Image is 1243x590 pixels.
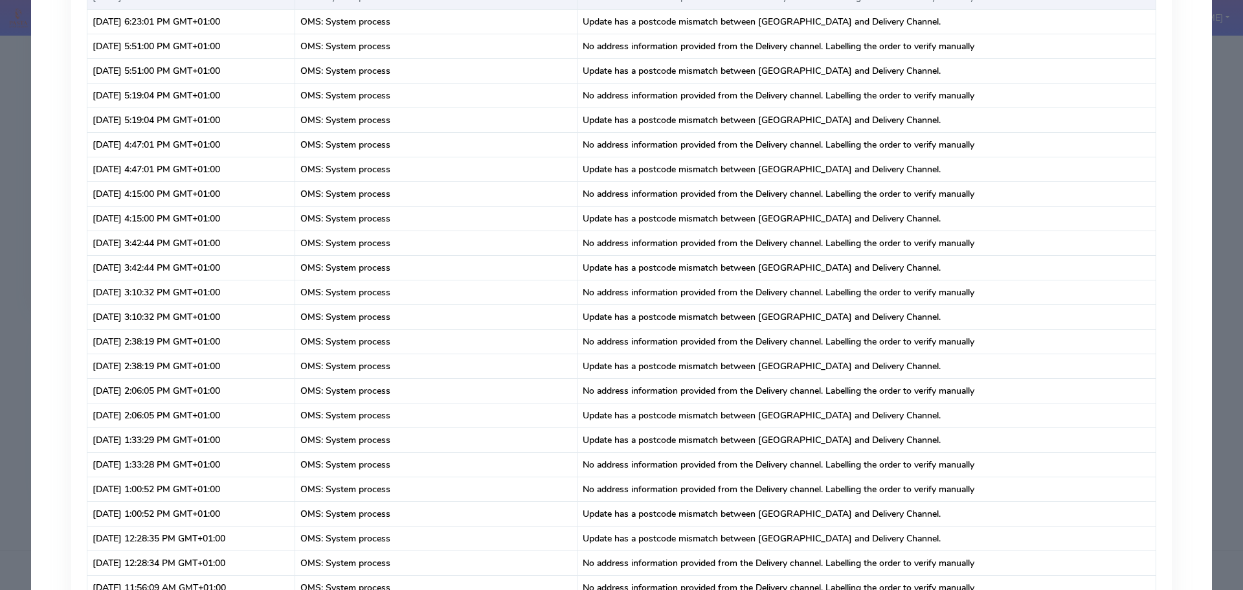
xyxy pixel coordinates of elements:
[295,157,577,181] td: OMS: System process
[87,477,295,501] td: [DATE] 1:00:52 PM GMT+01:00
[87,329,295,354] td: [DATE] 2:38:19 PM GMT+01:00
[87,108,295,132] td: [DATE] 5:19:04 PM GMT+01:00
[577,34,1156,58] td: No address information provided from the Delivery channel. Labelling the order to verify manually
[295,206,577,231] td: OMS: System process
[577,427,1156,452] td: Update has a postcode mismatch between [GEOGRAPHIC_DATA] and Delivery Channel.
[295,452,577,477] td: OMS: System process
[577,206,1156,231] td: Update has a postcode mismatch between [GEOGRAPHIC_DATA] and Delivery Channel.
[295,231,577,255] td: OMS: System process
[87,526,295,550] td: [DATE] 12:28:35 PM GMT+01:00
[295,58,577,83] td: OMS: System process
[295,501,577,526] td: OMS: System process
[87,58,295,83] td: [DATE] 5:51:00 PM GMT+01:00
[295,181,577,206] td: OMS: System process
[577,329,1156,354] td: No address information provided from the Delivery channel. Labelling the order to verify manually
[295,9,577,34] td: OMS: System process
[577,304,1156,329] td: Update has a postcode mismatch between [GEOGRAPHIC_DATA] and Delivery Channel.
[577,231,1156,255] td: No address information provided from the Delivery channel. Labelling the order to verify manually
[577,477,1156,501] td: No address information provided from the Delivery channel. Labelling the order to verify manually
[577,378,1156,403] td: No address information provided from the Delivery channel. Labelling the order to verify manually
[295,108,577,132] td: OMS: System process
[295,526,577,550] td: OMS: System process
[87,354,295,378] td: [DATE] 2:38:19 PM GMT+01:00
[87,452,295,477] td: [DATE] 1:33:28 PM GMT+01:00
[295,34,577,58] td: OMS: System process
[87,206,295,231] td: [DATE] 4:15:00 PM GMT+01:00
[87,304,295,329] td: [DATE] 3:10:32 PM GMT+01:00
[577,403,1156,427] td: Update has a postcode mismatch between [GEOGRAPHIC_DATA] and Delivery Channel.
[295,280,577,304] td: OMS: System process
[87,83,295,108] td: [DATE] 5:19:04 PM GMT+01:00
[295,427,577,452] td: OMS: System process
[87,280,295,304] td: [DATE] 3:10:32 PM GMT+01:00
[87,157,295,181] td: [DATE] 4:47:01 PM GMT+01:00
[295,550,577,575] td: OMS: System process
[577,452,1156,477] td: No address information provided from the Delivery channel. Labelling the order to verify manually
[87,34,295,58] td: [DATE] 5:51:00 PM GMT+01:00
[577,157,1156,181] td: Update has a postcode mismatch between [GEOGRAPHIC_DATA] and Delivery Channel.
[577,354,1156,378] td: Update has a postcode mismatch between [GEOGRAPHIC_DATA] and Delivery Channel.
[295,83,577,108] td: OMS: System process
[87,403,295,427] td: [DATE] 2:06:05 PM GMT+01:00
[87,181,295,206] td: [DATE] 4:15:00 PM GMT+01:00
[87,550,295,575] td: [DATE] 12:28:34 PM GMT+01:00
[577,181,1156,206] td: No address information provided from the Delivery channel. Labelling the order to verify manually
[295,403,577,427] td: OMS: System process
[87,231,295,255] td: [DATE] 3:42:44 PM GMT+01:00
[295,378,577,403] td: OMS: System process
[577,526,1156,550] td: Update has a postcode mismatch between [GEOGRAPHIC_DATA] and Delivery Channel.
[295,477,577,501] td: OMS: System process
[295,304,577,329] td: OMS: System process
[577,9,1156,34] td: Update has a postcode mismatch between [GEOGRAPHIC_DATA] and Delivery Channel.
[87,132,295,157] td: [DATE] 4:47:01 PM GMT+01:00
[87,378,295,403] td: [DATE] 2:06:05 PM GMT+01:00
[577,132,1156,157] td: No address information provided from the Delivery channel. Labelling the order to verify manually
[87,427,295,452] td: [DATE] 1:33:29 PM GMT+01:00
[295,255,577,280] td: OMS: System process
[295,132,577,157] td: OMS: System process
[577,83,1156,108] td: No address information provided from the Delivery channel. Labelling the order to verify manually
[577,108,1156,132] td: Update has a postcode mismatch between [GEOGRAPHIC_DATA] and Delivery Channel.
[87,501,295,526] td: [DATE] 1:00:52 PM GMT+01:00
[577,280,1156,304] td: No address information provided from the Delivery channel. Labelling the order to verify manually
[577,501,1156,526] td: Update has a postcode mismatch between [GEOGRAPHIC_DATA] and Delivery Channel.
[295,354,577,378] td: OMS: System process
[577,255,1156,280] td: Update has a postcode mismatch between [GEOGRAPHIC_DATA] and Delivery Channel.
[295,329,577,354] td: OMS: System process
[577,550,1156,575] td: No address information provided from the Delivery channel. Labelling the order to verify manually
[87,255,295,280] td: [DATE] 3:42:44 PM GMT+01:00
[577,58,1156,83] td: Update has a postcode mismatch between [GEOGRAPHIC_DATA] and Delivery Channel.
[87,9,295,34] td: [DATE] 6:23:01 PM GMT+01:00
